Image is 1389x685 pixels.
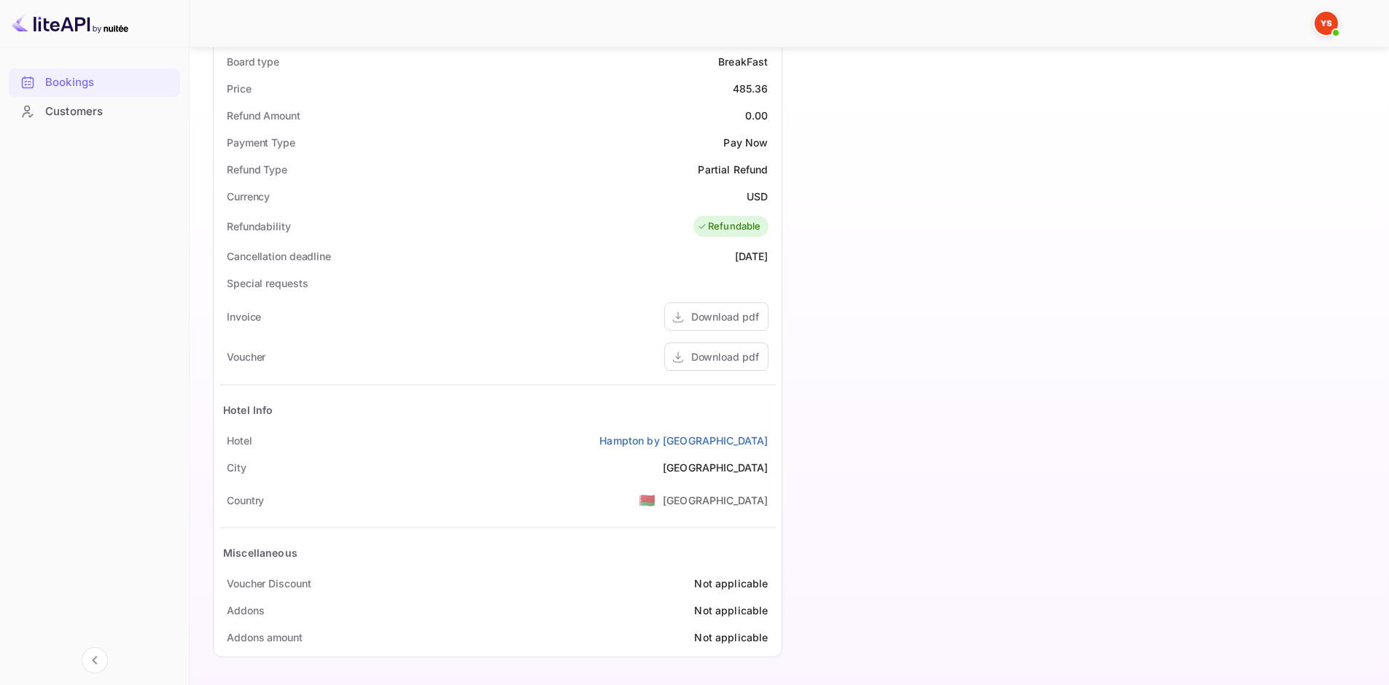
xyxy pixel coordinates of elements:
img: LiteAPI logo [12,12,128,35]
div: 485.36 [733,81,769,96]
div: 0.00 [745,108,769,123]
div: Customers [45,103,173,120]
div: Not applicable [694,576,768,591]
div: BreakFast [718,54,768,69]
div: [DATE] [735,248,769,264]
div: [GEOGRAPHIC_DATA] [663,460,769,475]
a: Hampton by [GEOGRAPHIC_DATA] [599,433,768,448]
div: Refund Type [227,162,287,177]
div: Special requests [227,275,308,291]
div: Not applicable [694,603,768,618]
div: [GEOGRAPHIC_DATA] [663,493,769,508]
div: USD [747,189,768,204]
img: Yandex Support [1315,12,1338,35]
a: Customers [9,98,180,125]
div: Cancellation deadline [227,248,331,264]
div: Price [227,81,252,96]
div: Miscellaneous [223,545,297,560]
span: United States [639,487,655,513]
div: Voucher [227,349,265,364]
div: Payment Type [227,135,295,150]
div: Partial Refund [698,162,768,177]
div: Voucher Discount [227,576,311,591]
div: Download pdf [691,309,759,324]
div: Currency [227,189,270,204]
a: Bookings [9,68,180,95]
div: Bookings [9,68,180,97]
div: Addons [227,603,264,618]
div: Refund Amount [227,108,300,123]
div: Hotel [227,433,252,448]
div: Pay Now [723,135,768,150]
div: Bookings [45,74,173,91]
div: Customers [9,98,180,126]
div: Board type [227,54,279,69]
div: Refundable [697,219,761,234]
div: Hotel Info [223,402,273,418]
div: Download pdf [691,349,759,364]
div: Invoice [227,309,261,324]
div: Addons amount [227,630,303,645]
div: Refundability [227,219,291,234]
div: Not applicable [694,630,768,645]
div: Country [227,493,264,508]
button: Collapse navigation [82,647,108,673]
div: City [227,460,246,475]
